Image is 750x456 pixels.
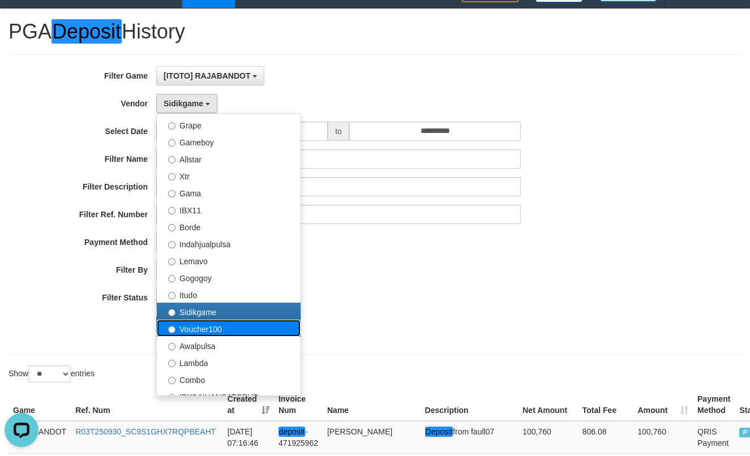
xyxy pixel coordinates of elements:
button: Sidikgame [156,94,217,113]
label: Grape [157,116,301,133]
input: Indahjualpulsa [168,241,175,248]
input: IBX3 NUANSATOPUP [168,394,175,401]
th: Invoice Num [274,389,323,421]
label: Borde [157,218,301,235]
button: [ITOTO] RAJABANDOT [156,66,264,85]
label: Allstar [157,150,301,167]
td: 100,760 [518,421,578,454]
th: Game [8,389,71,421]
th: Description [421,389,518,421]
label: Xtr [157,167,301,184]
td: 100,760 [633,421,693,454]
select: Showentries [28,365,71,382]
th: Ref. Num [71,389,223,421]
td: - 471925962 [274,421,323,454]
input: Borde [168,224,175,231]
label: Combo [157,371,301,388]
label: Gameboy [157,133,301,150]
th: Total Fee [578,389,633,421]
em: Deposit [52,19,122,44]
span: to [328,122,349,141]
label: Voucher100 [157,320,301,337]
input: Lemavo [168,258,175,265]
input: Sidikgame [168,309,175,316]
input: Gama [168,190,175,197]
label: Itudo [157,286,301,303]
label: IBX11 [157,201,301,218]
input: Voucher100 [168,326,175,333]
th: Name [323,389,421,421]
input: Allstar [168,156,175,164]
input: Gameboy [168,139,175,147]
input: Itudo [168,292,175,299]
th: Amount: activate to sort column ascending [633,389,693,421]
td: from faull07 [421,421,518,454]
span: Sidikgame [164,99,203,108]
td: QRIS Payment [693,421,735,454]
h1: PGA History [8,20,742,43]
td: 806.08 [578,421,633,454]
label: Show entries [8,365,95,382]
td: [DATE] 07:16:46 [223,421,274,454]
label: Gogogoy [157,269,301,286]
label: Lambda [157,354,301,371]
th: Payment Method [693,389,735,421]
em: deposit [278,427,305,437]
label: IBX3 NUANSATOPUP [157,388,301,405]
th: Net Amount [518,389,578,421]
label: Awalpulsa [157,337,301,354]
label: Indahjualpulsa [157,235,301,252]
span: [ITOTO] RAJABANDOT [164,71,250,80]
input: Combo [168,377,175,384]
td: [PERSON_NAME] [323,421,421,454]
input: Awalpulsa [168,343,175,350]
input: Gogogoy [168,275,175,282]
em: Deposit [425,427,453,437]
label: Gama [157,184,301,201]
input: Grape [168,122,175,130]
a: R03T250930_SC9S1GHX7RQPBEAHT [75,427,216,436]
input: Lambda [168,360,175,367]
input: IBX11 [168,207,175,214]
th: Created at: activate to sort column ascending [223,389,274,421]
button: Open LiveChat chat widget [5,5,38,38]
label: Lemavo [157,252,301,269]
label: Sidikgame [157,303,301,320]
input: Xtr [168,173,175,180]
